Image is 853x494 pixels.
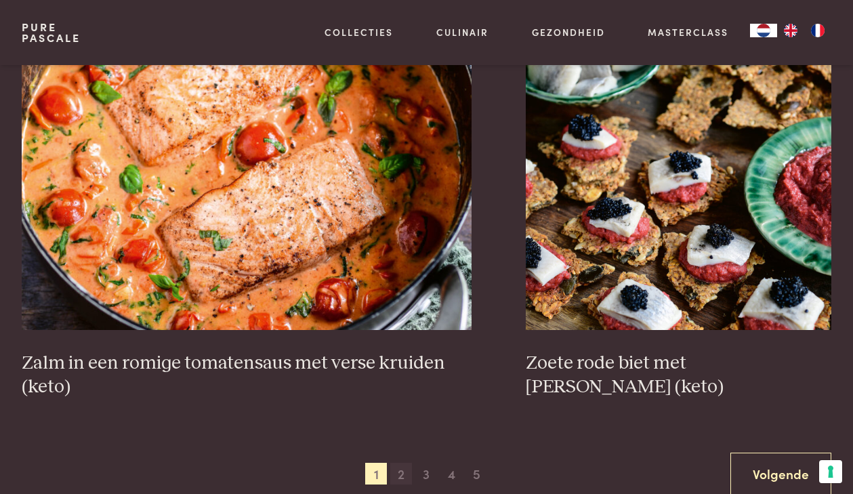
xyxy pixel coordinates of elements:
img: Zoete rode biet met zure haring (keto) [526,59,832,330]
span: 1 [365,463,387,485]
span: 4 [441,463,463,485]
a: Gezondheid [532,25,605,39]
button: Uw voorkeuren voor toestemming voor trackingtechnologieën [819,460,842,483]
h3: Zalm in een romige tomatensaus met verse kruiden (keto) [22,352,472,398]
h3: Zoete rode biet met [PERSON_NAME] (keto) [526,352,832,398]
a: EN [777,24,804,37]
div: Language [750,24,777,37]
span: 2 [390,463,412,485]
a: Culinair [436,25,488,39]
aside: Language selected: Nederlands [750,24,831,37]
a: PurePascale [22,22,81,43]
ul: Language list [777,24,831,37]
a: Zoete rode biet met zure haring (keto) Zoete rode biet met [PERSON_NAME] (keto) [526,59,832,398]
span: 5 [466,463,488,485]
a: FR [804,24,831,37]
a: NL [750,24,777,37]
img: Zalm in een romige tomatensaus met verse kruiden (keto) [22,59,472,330]
a: Collecties [325,25,393,39]
span: 3 [416,463,438,485]
a: Masterclass [648,25,728,39]
a: Zalm in een romige tomatensaus met verse kruiden (keto) Zalm in een romige tomatensaus met verse ... [22,59,472,398]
